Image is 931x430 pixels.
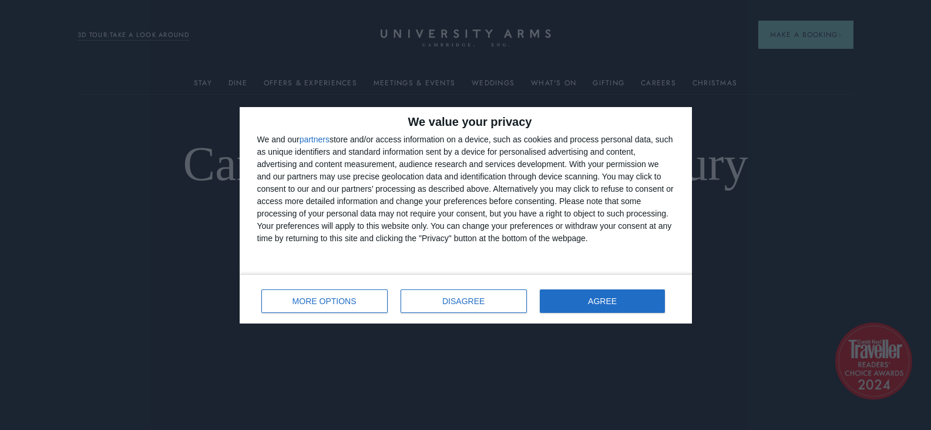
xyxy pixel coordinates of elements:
button: MORE OPTIONS [261,289,388,313]
button: partners [300,135,330,144]
h2: We value your privacy [257,116,674,128]
span: AGREE [588,297,617,305]
span: DISAGREE [442,297,485,305]
button: DISAGREE [401,289,527,313]
span: MORE OPTIONS [293,297,357,305]
button: AGREE [540,289,666,313]
div: qc-cmp2-ui [240,107,692,324]
div: We and our store and/or access information on a device, such as cookies and process personal data... [257,134,674,245]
